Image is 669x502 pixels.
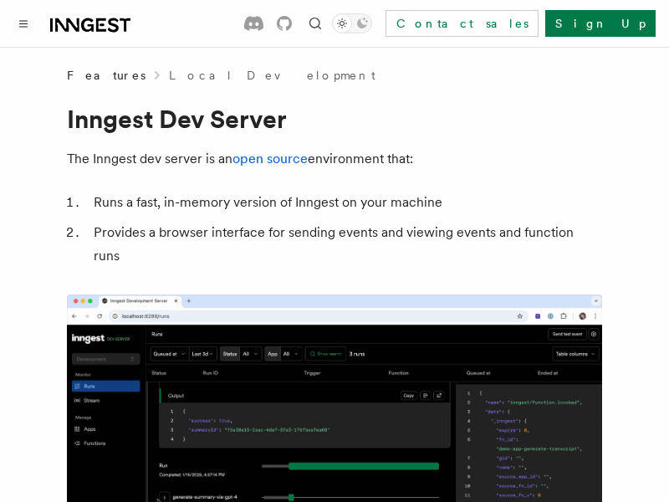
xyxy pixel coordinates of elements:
[89,191,602,214] li: Runs a fast, in-memory version of Inngest on your machine
[305,13,325,33] button: Find something...
[169,67,375,84] a: Local Development
[67,147,602,171] p: The Inngest dev server is an environment that:
[232,151,308,166] a: open source
[332,13,372,33] button: Toggle dark mode
[67,104,602,134] h1: Inngest Dev Server
[13,13,33,33] button: Toggle navigation
[67,67,146,84] span: Features
[386,10,539,37] a: Contact sales
[545,10,656,37] a: Sign Up
[89,221,602,268] li: Provides a browser interface for sending events and viewing events and function runs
